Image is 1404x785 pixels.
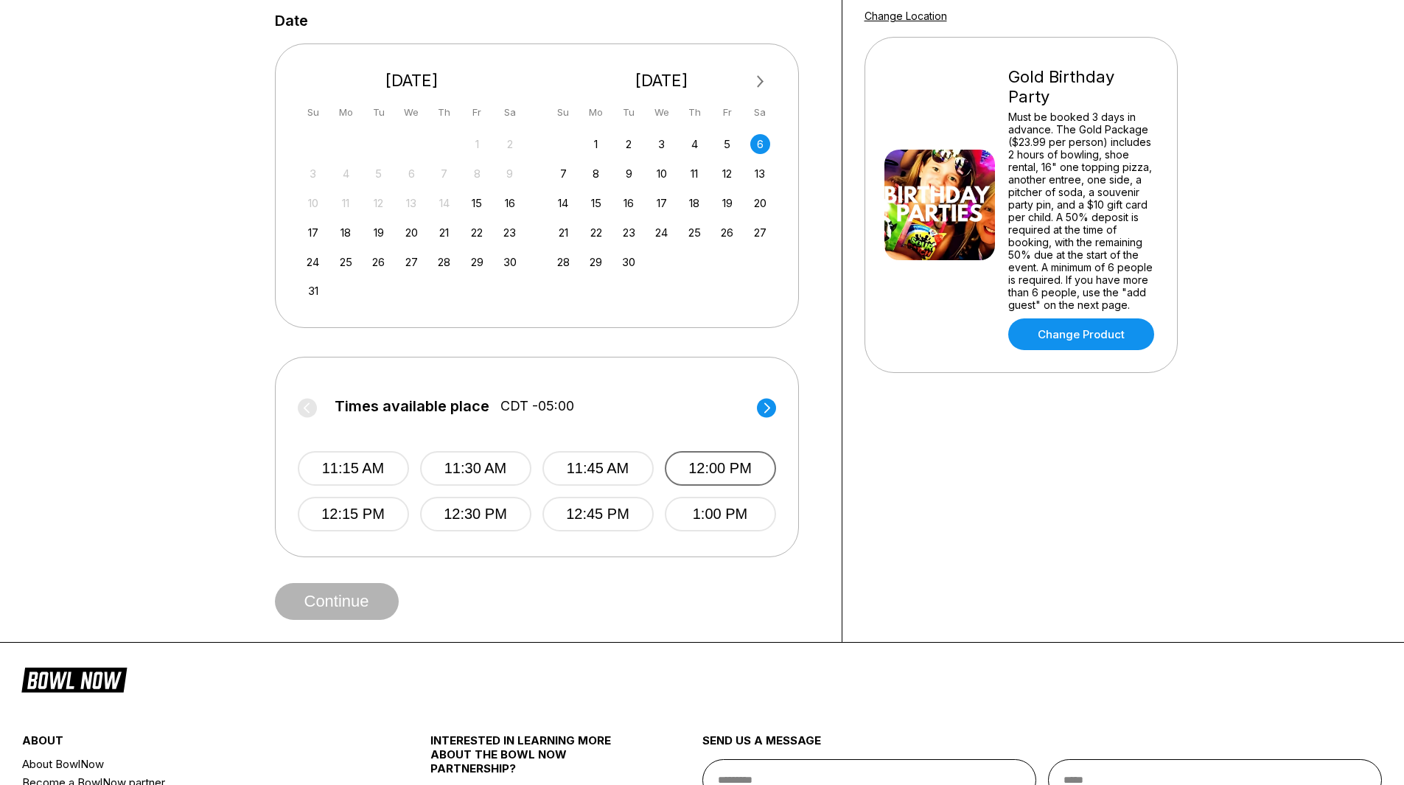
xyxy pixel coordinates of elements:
[402,164,422,184] div: Not available Wednesday, August 6th, 2025
[500,134,520,154] div: Not available Saturday, August 2nd, 2025
[500,102,520,122] div: Sa
[542,497,654,531] button: 12:45 PM
[303,252,323,272] div: Choose Sunday, August 24th, 2025
[619,223,639,243] div: Choose Tuesday, September 23rd, 2025
[553,164,573,184] div: Choose Sunday, September 7th, 2025
[500,398,574,414] span: CDT -05:00
[298,71,526,91] div: [DATE]
[652,223,671,243] div: Choose Wednesday, September 24th, 2025
[420,451,531,486] button: 11:30 AM
[685,223,705,243] div: Choose Thursday, September 25th, 2025
[749,70,772,94] button: Next Month
[434,102,454,122] div: Th
[586,134,606,154] div: Choose Monday, September 1st, 2025
[1008,318,1154,350] a: Change Product
[434,193,454,213] div: Not available Thursday, August 14th, 2025
[22,755,362,773] a: About BowlNow
[336,193,356,213] div: Not available Monday, August 11th, 2025
[717,193,737,213] div: Choose Friday, September 19th, 2025
[586,223,606,243] div: Choose Monday, September 22nd, 2025
[467,193,487,213] div: Choose Friday, August 15th, 2025
[500,193,520,213] div: Choose Saturday, August 16th, 2025
[665,451,776,486] button: 12:00 PM
[22,733,362,755] div: about
[1008,67,1158,107] div: Gold Birthday Party
[369,102,388,122] div: Tu
[275,13,308,29] label: Date
[702,733,1383,759] div: send us a message
[335,398,489,414] span: Times available place
[685,193,705,213] div: Choose Thursday, September 18th, 2025
[717,102,737,122] div: Fr
[303,102,323,122] div: Su
[750,134,770,154] div: Choose Saturday, September 6th, 2025
[884,150,995,260] img: Gold Birthday Party
[750,193,770,213] div: Choose Saturday, September 20th, 2025
[303,223,323,243] div: Choose Sunday, August 17th, 2025
[420,497,531,531] button: 12:30 PM
[619,164,639,184] div: Choose Tuesday, September 9th, 2025
[467,223,487,243] div: Choose Friday, August 22nd, 2025
[665,497,776,531] button: 1:00 PM
[402,252,422,272] div: Choose Wednesday, August 27th, 2025
[619,252,639,272] div: Choose Tuesday, September 30th, 2025
[467,252,487,272] div: Choose Friday, August 29th, 2025
[434,223,454,243] div: Choose Thursday, August 21st, 2025
[369,164,388,184] div: Not available Tuesday, August 5th, 2025
[652,193,671,213] div: Choose Wednesday, September 17th, 2025
[1008,111,1158,311] div: Must be booked 3 days in advance. The Gold Package ($23.99 per person) includes 2 hours of bowlin...
[303,164,323,184] div: Not available Sunday, August 3rd, 2025
[301,133,523,301] div: month 2025-08
[551,133,772,272] div: month 2025-09
[402,223,422,243] div: Choose Wednesday, August 20th, 2025
[467,102,487,122] div: Fr
[685,134,705,154] div: Choose Thursday, September 4th, 2025
[548,71,776,91] div: [DATE]
[586,252,606,272] div: Choose Monday, September 29th, 2025
[619,102,639,122] div: Tu
[553,252,573,272] div: Choose Sunday, September 28th, 2025
[717,134,737,154] div: Choose Friday, September 5th, 2025
[500,252,520,272] div: Choose Saturday, August 30th, 2025
[336,164,356,184] div: Not available Monday, August 4th, 2025
[369,223,388,243] div: Choose Tuesday, August 19th, 2025
[553,193,573,213] div: Choose Sunday, September 14th, 2025
[369,193,388,213] div: Not available Tuesday, August 12th, 2025
[750,102,770,122] div: Sa
[467,164,487,184] div: Not available Friday, August 8th, 2025
[336,223,356,243] div: Choose Monday, August 18th, 2025
[652,102,671,122] div: We
[553,223,573,243] div: Choose Sunday, September 21st, 2025
[336,252,356,272] div: Choose Monday, August 25th, 2025
[652,134,671,154] div: Choose Wednesday, September 3rd, 2025
[865,10,947,22] a: Change Location
[298,497,409,531] button: 12:15 PM
[586,102,606,122] div: Mo
[750,223,770,243] div: Choose Saturday, September 27th, 2025
[336,102,356,122] div: Mo
[586,193,606,213] div: Choose Monday, September 15th, 2025
[717,223,737,243] div: Choose Friday, September 26th, 2025
[467,134,487,154] div: Not available Friday, August 1st, 2025
[500,164,520,184] div: Not available Saturday, August 9th, 2025
[402,102,422,122] div: We
[369,252,388,272] div: Choose Tuesday, August 26th, 2025
[553,102,573,122] div: Su
[652,164,671,184] div: Choose Wednesday, September 10th, 2025
[586,164,606,184] div: Choose Monday, September 8th, 2025
[750,164,770,184] div: Choose Saturday, September 13th, 2025
[685,164,705,184] div: Choose Thursday, September 11th, 2025
[619,134,639,154] div: Choose Tuesday, September 2nd, 2025
[303,281,323,301] div: Choose Sunday, August 31st, 2025
[717,164,737,184] div: Choose Friday, September 12th, 2025
[542,451,654,486] button: 11:45 AM
[402,193,422,213] div: Not available Wednesday, August 13th, 2025
[434,252,454,272] div: Choose Thursday, August 28th, 2025
[685,102,705,122] div: Th
[619,193,639,213] div: Choose Tuesday, September 16th, 2025
[500,223,520,243] div: Choose Saturday, August 23rd, 2025
[298,451,409,486] button: 11:15 AM
[434,164,454,184] div: Not available Thursday, August 7th, 2025
[303,193,323,213] div: Not available Sunday, August 10th, 2025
